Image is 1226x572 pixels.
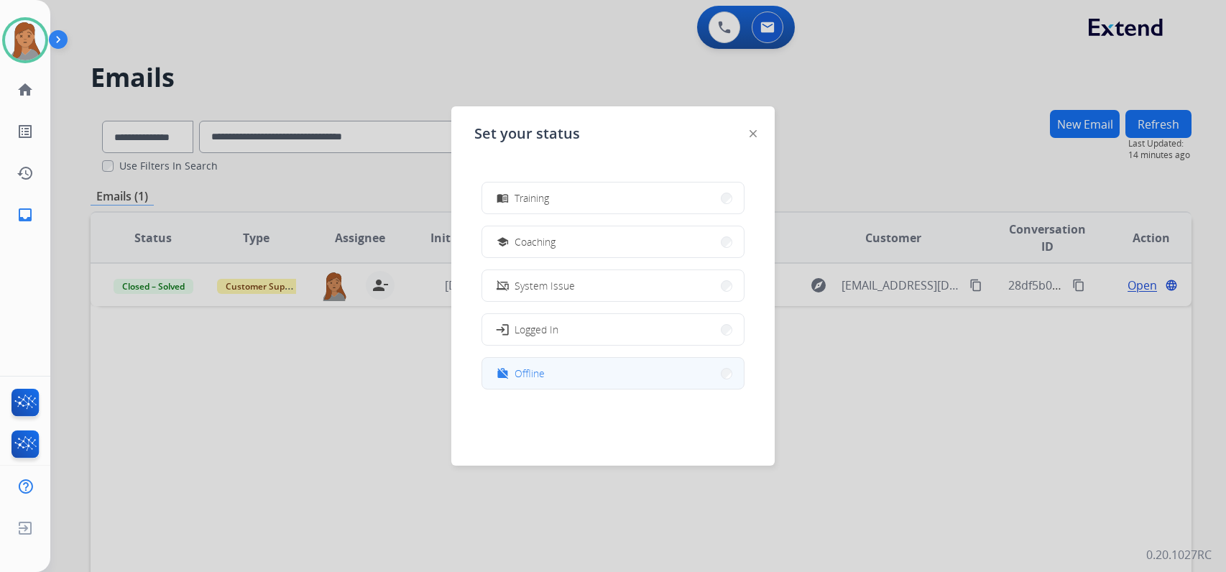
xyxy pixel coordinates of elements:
[495,322,510,336] mat-icon: login
[515,278,575,293] span: System Issue
[750,130,757,137] img: close-button
[515,190,549,206] span: Training
[482,226,744,257] button: Coaching
[17,123,34,140] mat-icon: list_alt
[1146,546,1212,563] p: 0.20.1027RC
[482,183,744,213] button: Training
[474,124,580,144] span: Set your status
[5,20,45,60] img: avatar
[497,280,509,292] mat-icon: phonelink_off
[482,358,744,389] button: Offline
[497,236,509,248] mat-icon: school
[17,165,34,182] mat-icon: history
[515,366,545,381] span: Offline
[497,192,509,204] mat-icon: menu_book
[497,367,509,379] mat-icon: work_off
[17,206,34,223] mat-icon: inbox
[482,270,744,301] button: System Issue
[515,322,558,337] span: Logged In
[17,81,34,98] mat-icon: home
[482,314,744,345] button: Logged In
[515,234,556,249] span: Coaching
